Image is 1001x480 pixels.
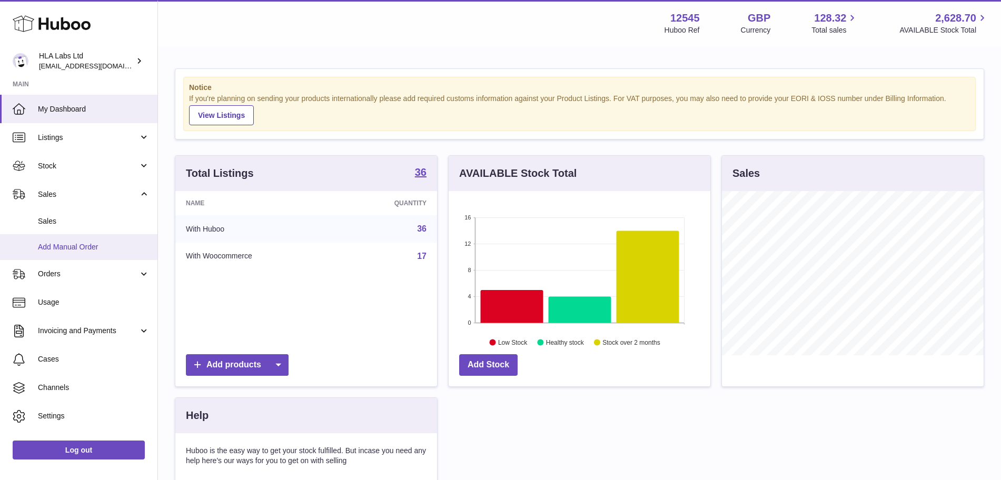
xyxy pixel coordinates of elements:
text: 0 [468,319,471,326]
h3: Sales [732,166,760,181]
span: 2,628.70 [935,11,976,25]
span: My Dashboard [38,104,150,114]
strong: 36 [415,167,427,177]
a: Add products [186,354,289,376]
text: Stock over 2 months [602,338,660,346]
h3: Help [186,408,209,423]
text: Healthy stock [546,338,584,346]
h3: AVAILABLE Stock Total [459,166,577,181]
td: With Woocommerce [175,243,338,270]
text: 4 [468,293,471,299]
a: 128.32 Total sales [811,11,858,35]
th: Name [175,191,338,215]
h3: Total Listings [186,166,254,181]
span: Listings [38,133,138,143]
span: Orders [38,269,138,279]
td: With Huboo [175,215,338,243]
div: Huboo Ref [665,25,700,35]
span: AVAILABLE Stock Total [899,25,988,35]
a: 2,628.70 AVAILABLE Stock Total [899,11,988,35]
a: Add Stock [459,354,518,376]
span: Invoicing and Payments [38,326,138,336]
div: HLA Labs Ltd [39,51,134,71]
text: 16 [464,214,471,221]
span: Sales [38,189,138,199]
span: [EMAIL_ADDRESS][DOMAIN_NAME] [39,62,155,70]
span: Channels [38,383,150,393]
span: Stock [38,161,138,171]
span: Settings [38,411,150,421]
text: Low Stock [498,338,528,346]
a: View Listings [189,105,254,125]
a: 36 [417,224,427,233]
div: Currency [741,25,771,35]
strong: Notice [189,83,970,93]
a: 17 [417,252,427,261]
p: Huboo is the easy way to get your stock fulfilled. But incase you need any help here's our ways f... [186,446,427,466]
a: 36 [415,167,427,179]
div: If you're planning on sending your products internationally please add required customs informati... [189,94,970,125]
a: Log out [13,441,145,459]
span: Usage [38,297,150,307]
text: 12 [464,241,471,247]
strong: 12545 [670,11,700,25]
span: Cases [38,354,150,364]
span: Add Manual Order [38,242,150,252]
span: 128.32 [814,11,846,25]
span: Sales [38,216,150,226]
strong: GBP [748,11,770,25]
th: Quantity [338,191,437,215]
text: 8 [468,267,471,273]
span: Total sales [811,25,858,35]
img: clinton@newgendirect.com [13,53,28,69]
